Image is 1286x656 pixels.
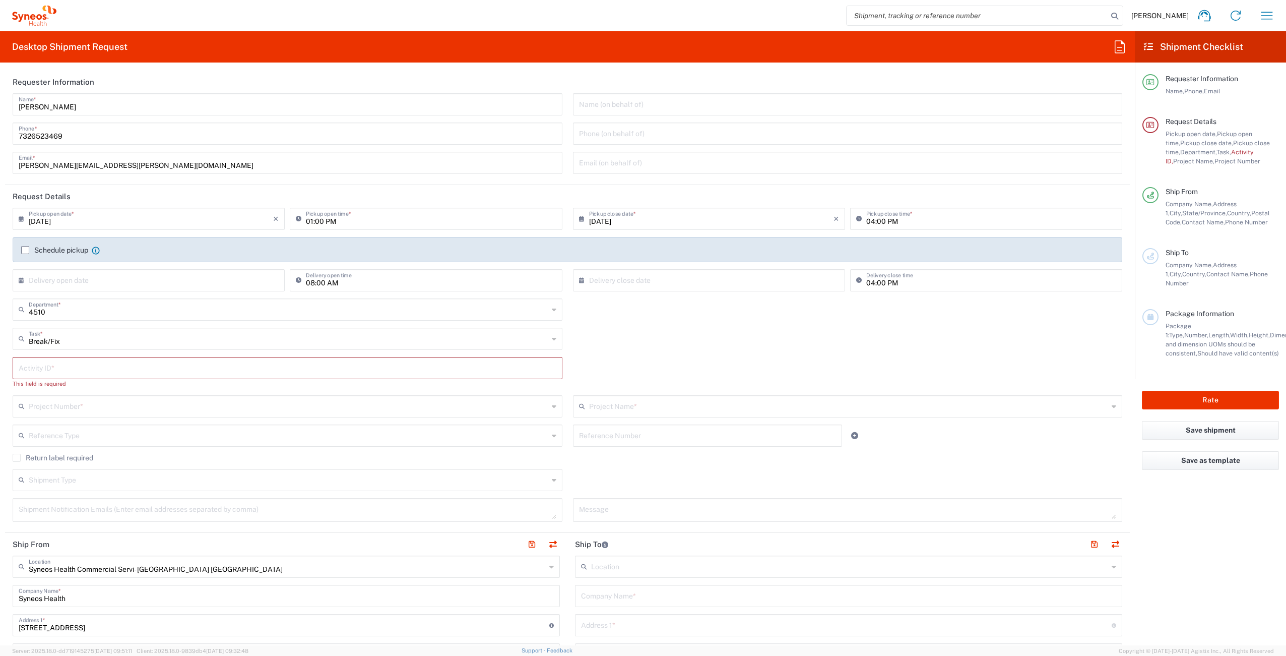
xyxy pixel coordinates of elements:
span: Project Number [1214,157,1260,165]
span: Phone Number [1225,218,1268,226]
label: Return label required [13,454,93,462]
span: Country, [1182,270,1206,278]
span: Package Information [1166,310,1234,318]
span: Project Name, [1173,157,1214,165]
span: Pickup close date, [1180,139,1233,147]
span: [DATE] 09:51:11 [94,648,132,654]
span: City, [1170,209,1182,217]
h2: Desktop Shipment Request [12,41,127,53]
h2: Requester Information [13,77,94,87]
span: Country, [1227,209,1251,217]
span: Server: 2025.18.0-dd719145275 [12,648,132,654]
span: Name, [1166,87,1184,95]
a: Feedback [547,647,572,653]
span: Company Name, [1166,261,1213,269]
span: Request Details [1166,117,1216,126]
h2: Shipment Checklist [1144,41,1243,53]
a: Support [522,647,547,653]
i: × [833,211,839,227]
span: Contact Name, [1182,218,1225,226]
span: Company Name, [1166,200,1213,208]
span: State/Province, [1182,209,1227,217]
span: [DATE] 09:32:48 [206,648,248,654]
span: City, [1170,270,1182,278]
button: Save as template [1142,451,1279,470]
span: Contact Name, [1206,270,1250,278]
div: This field is required [13,379,562,388]
span: Length, [1208,331,1230,339]
span: Height, [1249,331,1270,339]
label: Schedule pickup [21,246,88,254]
span: Email [1204,87,1220,95]
span: Should have valid content(s) [1197,349,1279,357]
span: Client: 2025.18.0-9839db4 [137,648,248,654]
span: Width, [1230,331,1249,339]
button: Save shipment [1142,421,1279,440]
h2: Ship From [13,540,49,550]
span: Department, [1180,148,1216,156]
span: Package 1: [1166,322,1191,339]
span: Requester Information [1166,75,1238,83]
span: Number, [1184,331,1208,339]
span: Pickup open date, [1166,130,1217,138]
span: Ship To [1166,249,1189,257]
span: Phone, [1184,87,1204,95]
span: Task, [1216,148,1231,156]
h2: Ship To [575,540,608,550]
input: Shipment, tracking or reference number [847,6,1108,25]
button: Rate [1142,391,1279,409]
i: × [273,211,279,227]
h2: Request Details [13,192,71,202]
span: [PERSON_NAME] [1131,11,1189,20]
a: Add Reference [848,429,862,443]
span: Type, [1169,331,1184,339]
span: Copyright © [DATE]-[DATE] Agistix Inc., All Rights Reserved [1119,646,1274,655]
span: Ship From [1166,188,1198,196]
